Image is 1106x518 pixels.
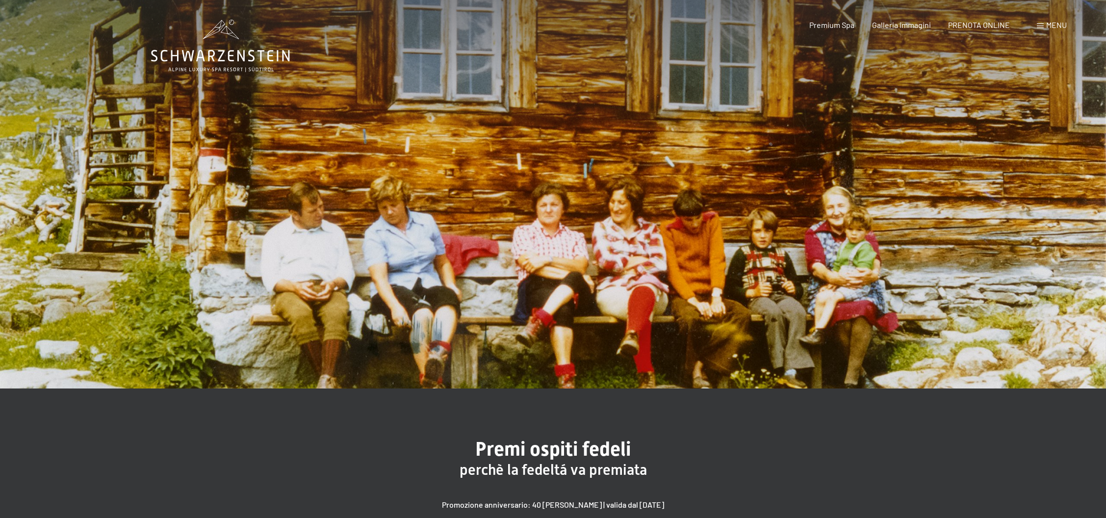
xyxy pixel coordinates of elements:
strong: Promozione anniversario: 40 [PERSON_NAME] | valida dal [DATE] [442,500,664,509]
a: Premium Spa [809,20,854,29]
span: perchè la fedeltá va premiata [460,461,647,478]
span: Premi ospiti fedeli [475,438,631,461]
a: Galleria immagini [872,20,931,29]
span: Menu [1046,20,1067,29]
a: PRENOTA ONLINE [948,20,1010,29]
